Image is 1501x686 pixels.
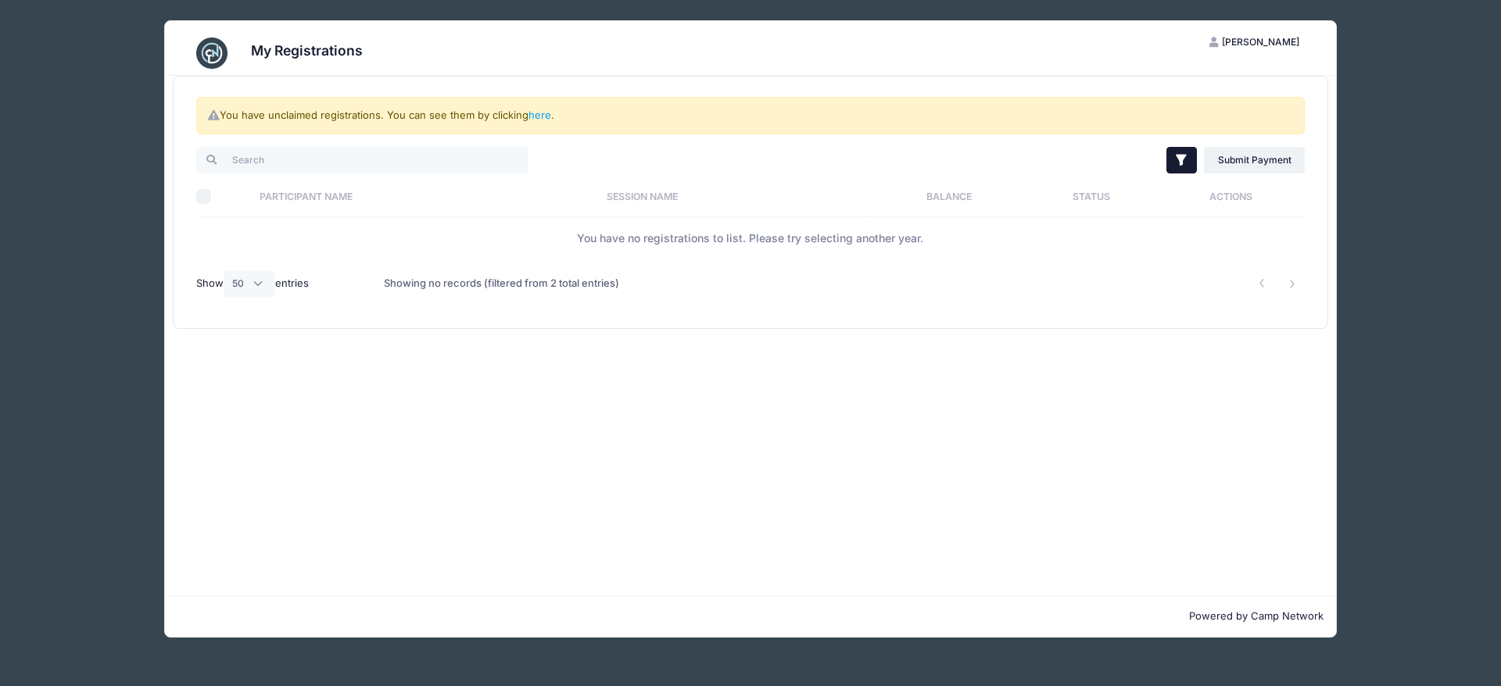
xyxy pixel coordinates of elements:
th: Select All [196,176,252,217]
img: CampNetwork [196,38,227,69]
h3: My Registrations [251,42,363,59]
label: Show entries [196,270,309,297]
th: Balance: activate to sort column ascending [871,176,1027,217]
div: Showing no records (filtered from 2 total entries) [384,266,619,302]
div: You have unclaimed registrations. You can see them by clicking . [196,97,1305,134]
th: Actions: activate to sort column ascending [1156,176,1305,217]
button: [PERSON_NAME] [1196,29,1313,55]
select: Showentries [224,270,275,297]
th: Session Name: activate to sort column ascending [599,176,871,217]
th: Status: activate to sort column ascending [1027,176,1157,217]
td: You have no registrations to list. Please try selecting another year. [196,217,1305,259]
input: Search [196,147,528,173]
span: [PERSON_NAME] [1222,36,1299,48]
p: Powered by Camp Network [177,609,1324,624]
th: Participant Name: activate to sort column ascending [252,176,599,217]
a: here [528,109,551,121]
a: Submit Payment [1204,147,1305,173]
